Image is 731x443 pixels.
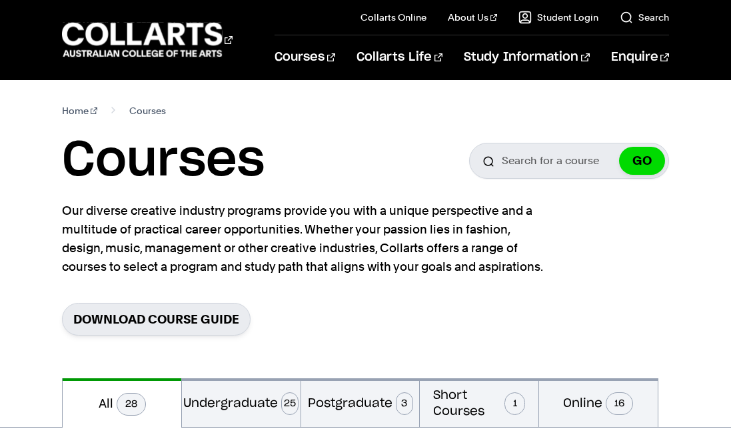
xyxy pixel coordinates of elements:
a: About Us [448,11,497,24]
a: Enquire [611,35,669,79]
span: 25 [281,392,299,415]
button: GO [619,147,665,175]
button: Undergraduate25 [182,378,301,427]
span: 1 [504,392,525,415]
span: 28 [117,393,146,416]
a: Study Information [464,35,589,79]
h1: Courses [62,131,265,191]
p: Our diverse creative industry programs provide you with a unique perspective and a multitude of p... [62,201,548,276]
button: Online16 [539,378,658,427]
div: Go to homepage [62,21,233,59]
input: Search for a course [469,143,669,179]
span: Courses [129,101,166,120]
span: 16 [606,392,633,415]
a: Home [62,101,97,120]
a: Download Course Guide [62,303,251,336]
span: 3 [396,392,413,415]
a: Collarts Life [357,35,442,79]
a: Courses [275,35,335,79]
button: All28 [63,378,181,428]
button: Short Courses1 [420,378,538,427]
button: Postgraduate3 [301,378,420,427]
a: Collarts Online [361,11,426,24]
a: Student Login [518,11,598,24]
a: Search [620,11,669,24]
